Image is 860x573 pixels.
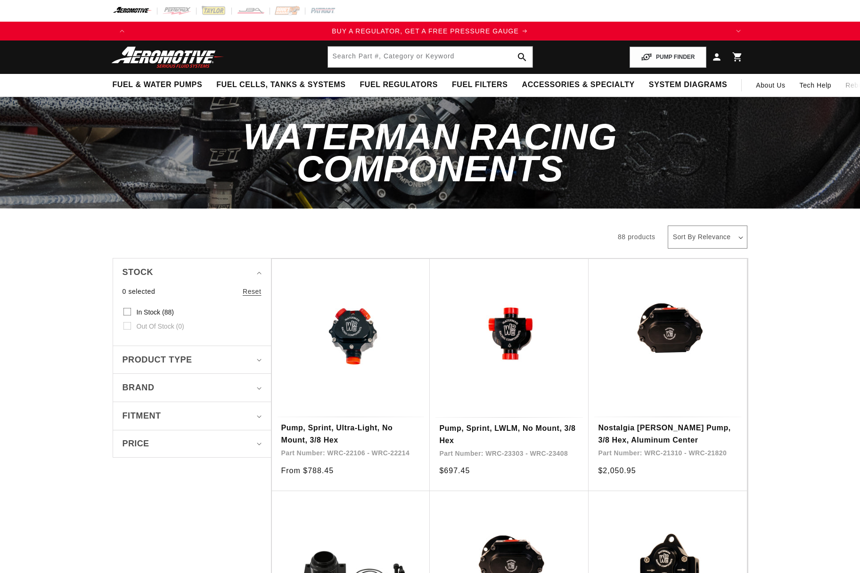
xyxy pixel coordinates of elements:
[123,437,149,450] span: Price
[642,74,734,96] summary: System Diagrams
[137,308,174,316] span: In stock (88)
[106,74,210,96] summary: Fuel & Water Pumps
[209,74,352,96] summary: Fuel Cells, Tanks & Systems
[123,286,156,297] span: 0 selected
[123,409,161,423] span: Fitment
[113,80,203,90] span: Fuel & Water Pumps
[439,422,579,446] a: Pump, Sprint, LWLM, No Mount, 3/8 Hex
[352,74,444,96] summary: Fuel Regulators
[123,353,192,367] span: Product type
[123,374,262,402] summary: Brand (0 selected)
[89,22,771,40] slideshow-component: Translation missing: en.sections.announcements.announcement_bar
[360,80,437,90] span: Fuel Regulators
[522,80,635,90] span: Accessories & Specialty
[598,422,737,446] a: Nostalgia [PERSON_NAME] Pump, 3/8 Hex, Aluminum Center
[123,381,155,395] span: Brand
[113,22,131,40] button: Translation missing: en.sections.announcements.previous_announcement
[452,80,508,90] span: Fuel Filters
[243,286,262,297] a: Reset
[630,47,706,68] button: PUMP FINDER
[131,26,729,36] div: Announcement
[281,422,421,446] a: Pump, Sprint, Ultra-Light, No Mount, 3/8 Hex
[332,27,519,35] span: BUY A REGULATOR, GET A FREE PRESSURE GAUGE
[216,80,345,90] span: Fuel Cells, Tanks & Systems
[109,46,227,68] img: Aeromotive
[123,258,262,286] summary: Stock (0 selected)
[123,266,154,279] span: Stock
[445,74,515,96] summary: Fuel Filters
[137,322,184,331] span: Out of stock (0)
[793,74,839,97] summary: Tech Help
[512,47,532,67] button: search button
[123,346,262,374] summary: Product type (0 selected)
[131,26,729,36] a: BUY A REGULATOR, GET A FREE PRESSURE GAUGE
[618,233,655,241] span: 88 products
[749,74,792,97] a: About Us
[328,47,532,67] input: Search by Part Number, Category or Keyword
[649,80,727,90] span: System Diagrams
[243,116,617,189] span: Waterman Racing Components
[515,74,642,96] summary: Accessories & Specialty
[123,430,262,457] summary: Price
[756,81,785,89] span: About Us
[800,80,832,90] span: Tech Help
[123,402,262,430] summary: Fitment (0 selected)
[729,22,748,40] button: Translation missing: en.sections.announcements.next_announcement
[131,26,729,36] div: 1 of 4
